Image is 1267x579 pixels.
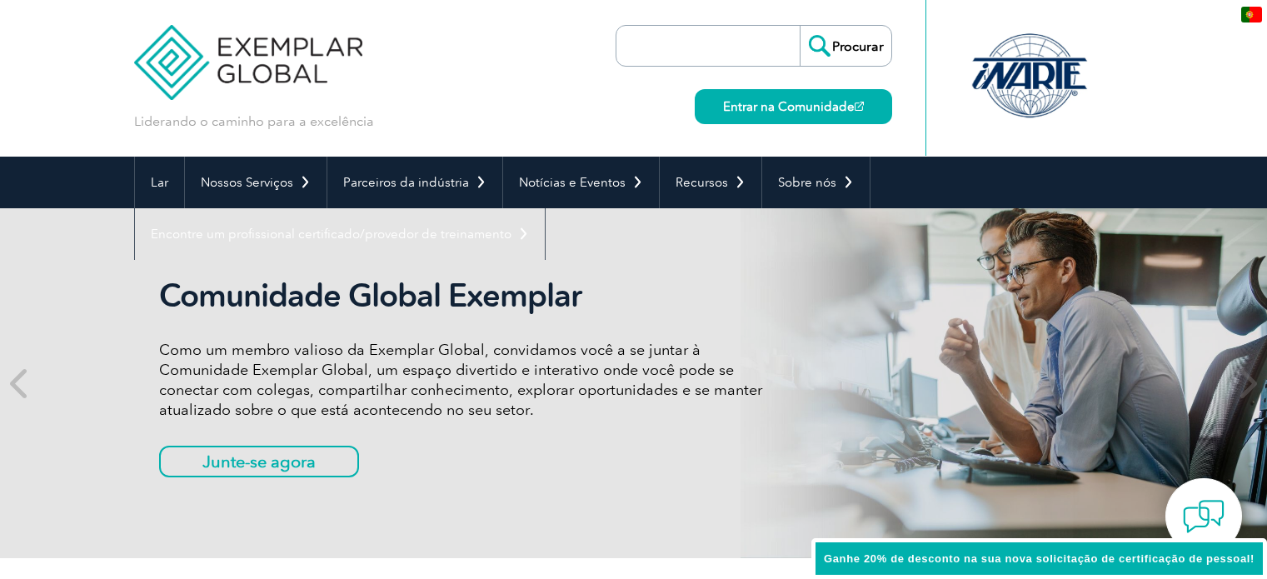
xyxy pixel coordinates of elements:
img: contact-chat.png [1183,496,1225,537]
input: Procurar [800,26,891,66]
a: Recursos [660,157,761,208]
font: Junte-se agora [202,452,316,472]
a: Sobre nós [762,157,870,208]
font: Comunidade Global Exemplar [159,277,581,315]
a: Junte-se agora [159,446,359,477]
font: Lar [151,175,168,190]
font: Notícias e Eventos [519,175,626,190]
font: Sobre nós [778,175,836,190]
a: Lar [135,157,184,208]
font: Liderando o caminho para a excelência [134,113,374,129]
font: Recursos [676,175,728,190]
img: open_square.png [855,102,864,111]
font: Parceiros da indústria [343,175,469,190]
a: Entrar na Comunidade [695,89,892,124]
a: Encontre um profissional certificado/provedor de treinamento [135,208,545,260]
img: pt [1241,7,1262,22]
font: Entrar na Comunidade [723,99,855,114]
a: Parceiros da indústria [327,157,502,208]
a: Nossos Serviços [185,157,327,208]
font: Nossos Serviços [201,175,293,190]
a: Notícias e Eventos [503,157,659,208]
font: Como um membro valioso da Exemplar Global, convidamos você a se juntar à Comunidade Exemplar Glob... [159,341,762,419]
font: Ganhe 20% de desconto na sua nova solicitação de certificação de pessoal! [824,552,1255,565]
font: Encontre um profissional certificado/provedor de treinamento [151,227,511,242]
